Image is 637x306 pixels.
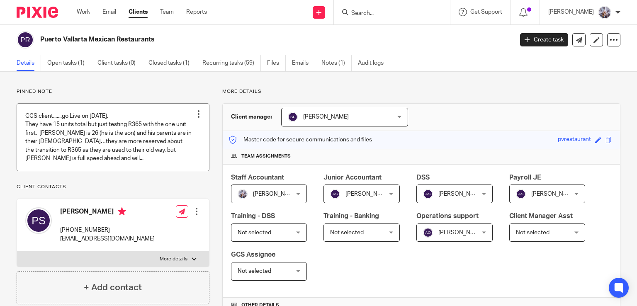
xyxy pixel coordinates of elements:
span: GCS Assignee [231,251,275,258]
img: svg%3E [330,189,340,199]
p: More details [160,256,187,262]
span: Operations support [416,213,479,219]
a: Details [17,55,41,71]
span: [PERSON_NAME] [253,191,299,197]
span: Staff Accountant [231,174,284,181]
a: Recurring tasks (59) [202,55,261,71]
i: Primary [118,207,126,216]
p: Master code for secure communications and files [229,136,372,144]
span: [PERSON_NAME] [438,230,484,236]
h3: Client manager [231,113,273,121]
span: [PERSON_NAME] [438,191,484,197]
a: Closed tasks (1) [148,55,196,71]
a: Client tasks (0) [97,55,142,71]
a: Reports [186,8,207,16]
p: More details [222,88,620,95]
h4: [PERSON_NAME] [60,207,155,218]
p: Client contacts [17,184,209,190]
a: Work [77,8,90,16]
img: svg%3E [516,189,526,199]
p: [PERSON_NAME] [548,8,594,16]
a: Clients [129,8,148,16]
a: Open tasks (1) [47,55,91,71]
a: Files [267,55,286,71]
img: svg%3E [288,112,298,122]
span: Not selected [238,268,271,274]
input: Search [350,10,425,17]
a: Email [102,8,116,16]
img: ProfilePhoto.JPG [238,189,248,199]
p: [PHONE_NUMBER] [60,226,155,234]
span: Not selected [516,230,549,236]
img: svg%3E [25,207,52,234]
a: Audit logs [358,55,390,71]
span: Client Manager Asst [509,213,573,219]
img: Pixie [17,7,58,18]
span: Training - Banking [323,213,379,219]
p: [EMAIL_ADDRESS][DOMAIN_NAME] [60,235,155,243]
a: Team [160,8,174,16]
span: Get Support [470,9,502,15]
span: [PERSON_NAME] [303,114,349,120]
span: Not selected [330,230,364,236]
span: Team assignments [241,153,291,160]
p: Pinned note [17,88,209,95]
span: Training - DSS [231,213,275,219]
img: svg%3E [17,31,34,49]
span: Junior Accountant [323,174,382,181]
a: Notes (1) [321,55,352,71]
span: DSS [416,174,430,181]
img: svg%3E [423,228,433,238]
img: svg%3E [423,189,433,199]
span: [PERSON_NAME] [345,191,391,197]
span: Payroll JE [509,174,541,181]
div: pvrestaurant [558,135,591,145]
h2: Puerto Vallarta Mexican Restaurants [40,35,414,44]
h4: + Add contact [84,281,142,294]
a: Create task [520,33,568,46]
img: ProfilePhoto.JPG [598,6,611,19]
span: [PERSON_NAME] [531,191,577,197]
span: Not selected [238,230,271,236]
a: Emails [292,55,315,71]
